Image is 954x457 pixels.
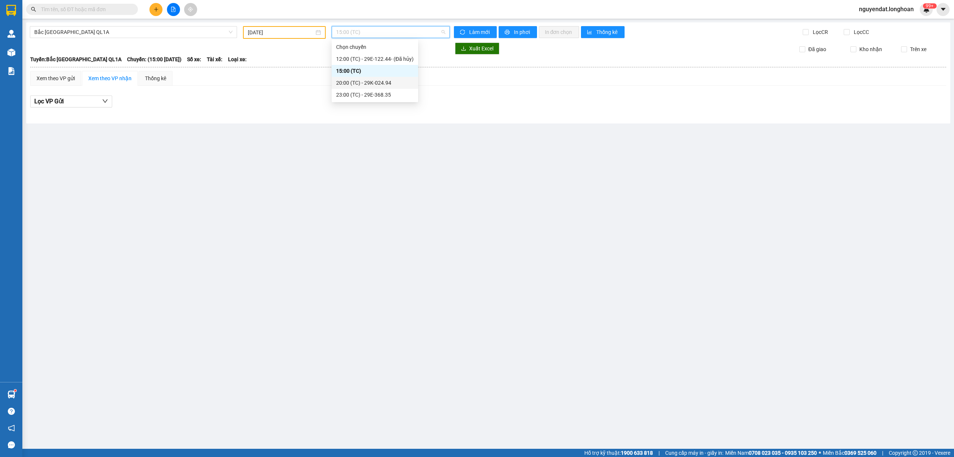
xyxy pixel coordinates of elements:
[923,6,930,13] img: icon-new-feature
[823,449,876,457] span: Miền Bắc
[936,3,950,16] button: caret-down
[34,26,233,38] span: Bắc Trung Nam QL1A
[184,3,197,16] button: aim
[3,25,57,38] span: [PHONE_NUMBER]
[228,55,247,63] span: Loại xe:
[30,96,112,107] button: Lọc VP Gửi
[8,441,15,448] span: message
[461,46,466,52] span: download
[8,425,15,432] span: notification
[248,28,314,37] input: 13/09/2025
[336,67,414,75] div: 15:00 (TC)
[584,449,653,457] span: Hỗ trợ kỹ thuật:
[539,26,579,38] button: In đơn chọn
[853,4,920,14] span: nguyendat.longhoan
[469,28,491,36] span: Làm mới
[20,25,40,32] strong: CSKH:
[6,5,16,16] img: logo-vxr
[145,74,166,82] div: Thống kê
[665,449,723,457] span: Cung cấp máy in - giấy in:
[621,450,653,456] strong: 1900 633 818
[455,43,499,54] button: downloadXuất Excel
[207,55,222,63] span: Tài xế:
[167,3,180,16] button: file-add
[856,45,885,53] span: Kho nhận
[336,79,414,87] div: 20:00 (TC) - 29K-024.94
[7,391,15,398] img: warehouse-icon
[188,7,193,12] span: aim
[336,26,446,38] span: 15:00 (TC)
[41,5,129,13] input: Tìm tên, số ĐT hoặc mã đơn
[810,28,829,36] span: Lọc CR
[581,26,625,38] button: bar-chartThống kê
[499,26,537,38] button: printerIn phơi
[31,7,36,12] span: search
[50,3,148,13] strong: PHIẾU DÁN LÊN HÀNG
[454,26,497,38] button: syncLàm mới
[913,450,918,456] span: copyright
[819,451,821,454] span: ⚪️
[7,48,15,56] img: warehouse-icon
[505,29,511,35] span: printer
[47,15,150,23] span: Ngày in phiếu: 20:45 ngày
[587,29,593,35] span: bar-chart
[658,449,660,457] span: |
[336,43,414,51] div: Chọn chuyến
[469,44,493,53] span: Xuất Excel
[8,408,15,415] span: question-circle
[940,6,947,13] span: caret-down
[749,450,817,456] strong: 0708 023 035 - 0935 103 250
[907,45,929,53] span: Trên xe
[882,449,883,457] span: |
[725,449,817,457] span: Miền Nam
[332,41,418,53] div: Chọn chuyến
[844,450,876,456] strong: 0369 525 060
[7,67,15,75] img: solution-icon
[923,3,936,9] sup: 425
[88,74,132,82] div: Xem theo VP nhận
[154,7,159,12] span: plus
[7,30,15,38] img: warehouse-icon
[149,3,162,16] button: plus
[102,98,108,104] span: down
[187,55,201,63] span: Số xe:
[30,56,121,62] b: Tuyến: Bắc [GEOGRAPHIC_DATA] QL1A
[596,28,619,36] span: Thống kê
[171,7,176,12] span: file-add
[34,97,64,106] span: Lọc VP Gửi
[3,45,114,55] span: Mã đơn: BXPN1309250005
[14,389,16,392] sup: 1
[460,29,466,35] span: sync
[514,28,531,36] span: In phơi
[127,55,181,63] span: Chuyến: (15:00 [DATE])
[336,55,414,63] div: 12:00 (TC) - 29E-122.44 - (Đã hủy)
[65,25,137,39] span: CÔNG TY TNHH CHUYỂN PHÁT NHANH BẢO AN
[37,74,75,82] div: Xem theo VP gửi
[851,28,870,36] span: Lọc CC
[336,91,414,99] div: 23:00 (TC) - 29E-368.35
[805,45,829,53] span: Đã giao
